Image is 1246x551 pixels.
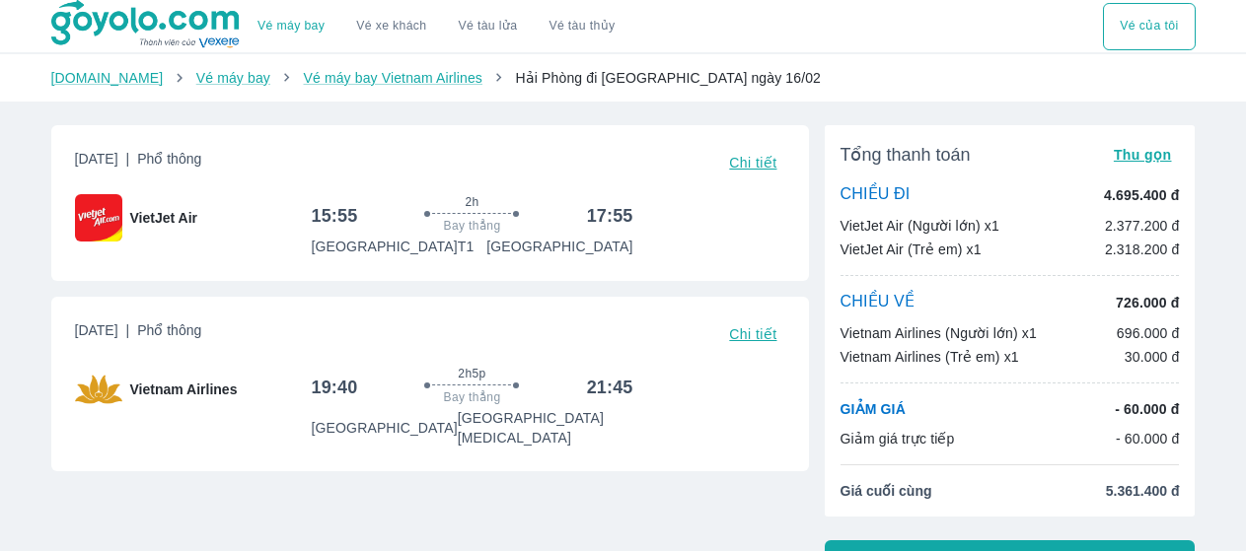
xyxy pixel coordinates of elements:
a: Vé xe khách [356,19,426,34]
p: 4.695.400 đ [1104,185,1179,205]
a: Vé tàu lửa [443,3,534,50]
p: VietJet Air (Người lớn) x1 [841,216,999,236]
div: choose transportation mode [242,3,630,50]
a: Vé máy bay [196,70,270,86]
h6: 17:55 [587,204,633,228]
a: [DOMAIN_NAME] [51,70,164,86]
button: Chi tiết [721,149,784,176]
span: Phổ thông [137,322,201,338]
button: Thu gọn [1106,141,1180,169]
span: Thu gọn [1114,147,1172,163]
span: Bay thẳng [444,389,501,405]
span: Chi tiết [729,326,776,342]
button: Vé của tôi [1103,3,1195,50]
span: [DATE] [75,320,202,348]
nav: breadcrumb [51,68,1196,88]
p: 696.000 đ [1117,323,1180,343]
span: Hải Phòng đi [GEOGRAPHIC_DATA] ngày 16/02 [515,70,821,86]
p: [GEOGRAPHIC_DATA] [MEDICAL_DATA] [458,408,633,448]
p: GIẢM GIÁ [841,399,906,419]
p: 2.318.200 đ [1105,240,1180,259]
p: - 60.000 đ [1116,429,1180,448]
p: Giảm giá trực tiếp [841,429,955,448]
h6: 19:40 [311,376,357,399]
span: Phổ thông [137,151,201,167]
p: Vietnam Airlines (Người lớn) x1 [841,323,1037,343]
p: Vietnam Airlines (Trẻ em) x1 [841,347,1019,367]
p: [GEOGRAPHIC_DATA] [311,418,457,438]
button: Chi tiết [721,320,784,348]
span: 2h5p [458,366,485,381]
a: Vé máy bay Vietnam Airlines [303,70,482,86]
p: CHIỀU VỀ [841,292,916,313]
span: Chi tiết [729,155,776,171]
div: choose transportation mode [1103,3,1195,50]
p: [GEOGRAPHIC_DATA] [486,237,632,256]
p: - 60.000 đ [1115,399,1179,419]
p: 30.000 đ [1125,347,1180,367]
span: Bay thẳng [444,218,501,234]
span: 2h [465,194,478,210]
span: Vietnam Airlines [130,379,238,399]
h6: 21:45 [587,376,633,399]
h6: 15:55 [311,204,357,228]
span: 5.361.400 đ [1106,481,1180,501]
span: VietJet Air [130,208,197,228]
p: CHIỀU ĐI [841,184,911,206]
span: Giá cuối cùng [841,481,932,501]
span: | [126,322,130,338]
span: | [126,151,130,167]
button: Vé tàu thủy [533,3,630,50]
p: 726.000 đ [1116,293,1179,312]
a: Vé máy bay [257,19,325,34]
p: VietJet Air (Trẻ em) x1 [841,240,982,259]
span: Tổng thanh toán [841,143,971,167]
p: [GEOGRAPHIC_DATA] T1 [311,237,474,256]
p: 2.377.200 đ [1105,216,1180,236]
span: [DATE] [75,149,202,176]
